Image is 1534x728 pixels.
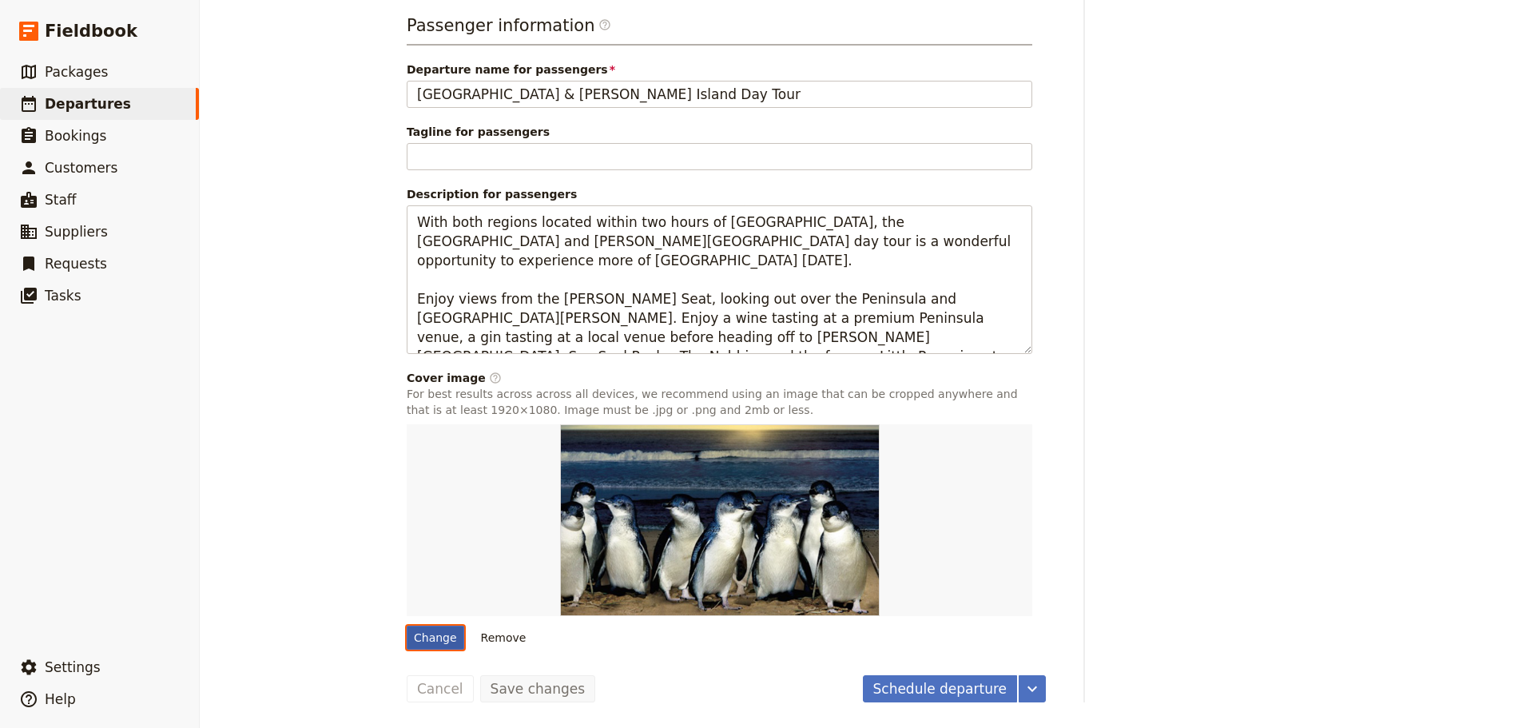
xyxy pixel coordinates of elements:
span: Staff [45,192,77,208]
span: Departures [45,96,131,112]
button: Remove [474,626,534,650]
span: ​ [598,18,611,31]
span: Bookings [45,128,106,144]
span: Requests [45,256,107,272]
input: Tagline for passengers [407,143,1032,170]
span: Packages [45,64,108,80]
div: Change [407,626,464,650]
span: ​ [598,18,611,38]
span: Description for passengers [407,186,1032,202]
p: For best results across across all devices, we recommend using an image that can be cropped anywh... [407,386,1032,418]
button: Schedule departure [863,675,1018,702]
span: Settings [45,659,101,675]
span: Fieldbook [45,19,137,43]
span: Tasks [45,288,81,304]
button: More actions [1019,675,1046,702]
span: Departure name for passengers [407,62,1032,78]
span: Customers [45,160,117,176]
button: Save changes [480,675,596,702]
span: Suppliers [45,224,108,240]
input: Departure name for passengers [407,81,1032,108]
div: Cover image [407,370,1032,386]
textarea: Description for passengers [407,205,1032,354]
button: Cancel [407,675,474,702]
span: ​ [489,372,502,384]
span: Tagline for passengers [407,124,1032,140]
h3: Passenger information [407,14,1032,46]
img: https://d33jgr8dhgav85.cloudfront.net/667bd3a61fb3dd5259ba7474/686c50b3a93f194901532eb9?Expires=1... [560,424,880,616]
span: Help [45,691,76,707]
